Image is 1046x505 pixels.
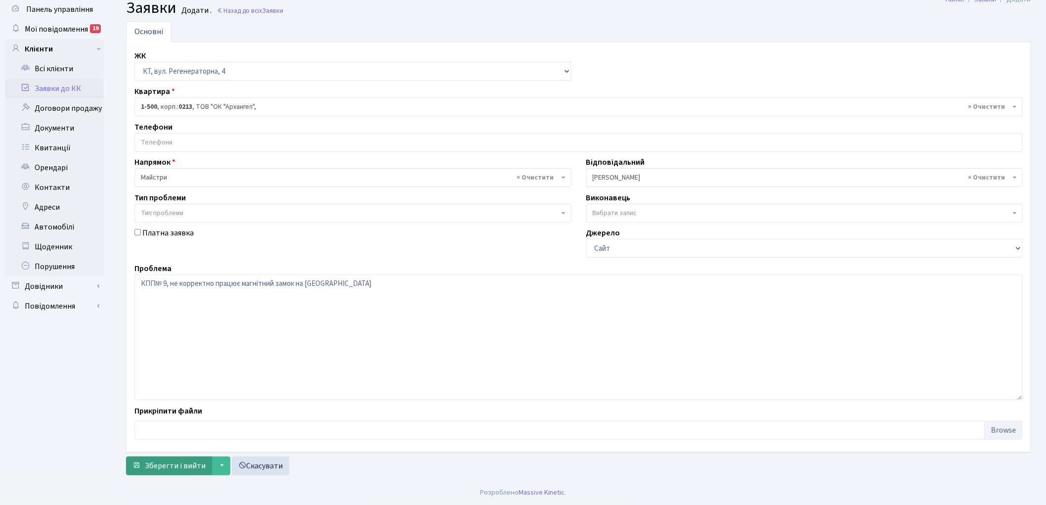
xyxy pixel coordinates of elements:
button: Зберегти і вийти [126,457,212,475]
a: Порушення [5,257,104,276]
a: Клієнти [5,39,104,59]
span: Майстри [134,168,571,187]
label: Прикріпити файли [134,405,202,417]
b: 0213 [178,102,192,112]
a: Назад до всіхЗаявки [217,6,283,15]
label: Джерело [586,227,620,239]
b: 1-500 [141,102,157,112]
label: ЖК [134,50,146,62]
span: Коровін О.Д. [593,173,1011,183]
span: Видалити всі елементи [517,173,554,183]
span: <b>1-500</b>, корп.: <b>0213</b>, ТОВ "ОК "Архангел", [134,97,1023,116]
a: Автомобілі [5,217,104,237]
a: Щоденник [5,237,104,257]
span: Панель управління [26,4,93,15]
span: Заявки [262,6,283,15]
input: Телефони [135,134,1022,151]
a: Документи [5,118,104,138]
span: Коровін О.Д. [586,168,1023,187]
label: Виконавець [586,192,631,204]
a: Контакти [5,178,104,197]
a: Заявки до КК [5,79,104,98]
a: Орендарі [5,158,104,178]
label: Проблема [134,263,172,275]
label: Відповідальний [586,156,645,168]
label: Квартира [134,86,175,97]
a: Основні [126,21,172,42]
a: Скасувати [232,457,289,475]
label: Напрямок [134,156,175,168]
a: Адреси [5,197,104,217]
small: Додати . [179,6,212,15]
label: Платна заявка [142,227,194,239]
a: Довідники [5,276,104,296]
span: Вибрати запис [593,208,637,218]
a: Massive Kinetic [519,487,565,498]
a: Договори продажу [5,98,104,118]
span: Видалити всі елементи [968,102,1005,112]
span: Майстри [141,173,559,183]
a: Повідомлення [5,296,104,316]
span: Видалити всі елементи [968,173,1005,183]
a: Мої повідомлення19 [5,19,104,39]
span: <b>1-500</b>, корп.: <b>0213</b>, ТОВ "ОК "Архангел", [141,102,1010,112]
label: Тип проблеми [134,192,186,204]
span: Мої повідомлення [25,24,88,35]
span: Зберегти і вийти [145,460,206,471]
div: Розроблено . [480,487,566,498]
div: 19 [90,24,101,33]
span: Тип проблеми [141,208,183,218]
a: Всі клієнти [5,59,104,79]
a: Квитанції [5,138,104,158]
label: Телефони [134,121,173,133]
